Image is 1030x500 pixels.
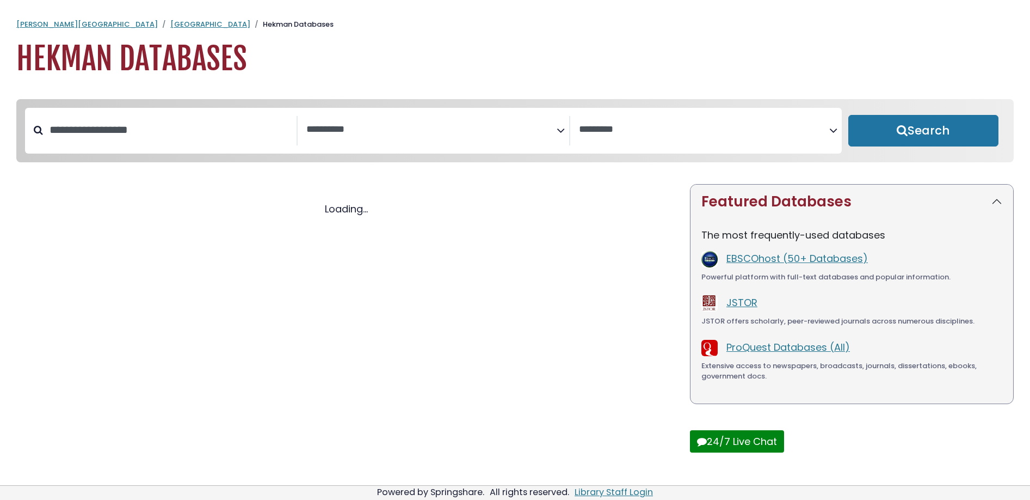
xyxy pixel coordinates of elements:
nav: Search filters [16,99,1014,162]
div: Extensive access to newspapers, broadcasts, journals, dissertations, ebooks, government docs. [701,361,1002,382]
h1: Hekman Databases [16,41,1014,77]
button: Submit for Search Results [848,115,998,147]
input: Search database by title or keyword [43,121,297,139]
li: Hekman Databases [250,19,334,30]
button: Featured Databases [690,185,1013,219]
a: [GEOGRAPHIC_DATA] [170,19,250,29]
div: Powered by Springshare. [375,486,486,498]
div: All rights reserved. [488,486,571,498]
a: Library Staff Login [575,486,653,498]
a: [PERSON_NAME][GEOGRAPHIC_DATA] [16,19,158,29]
div: JSTOR offers scholarly, peer-reviewed journals across numerous disciplines. [701,316,1002,327]
a: EBSCOhost (50+ Databases) [726,252,868,265]
div: Powerful platform with full-text databases and popular information. [701,272,1002,283]
textarea: Search [579,124,829,136]
a: ProQuest Databases (All) [726,340,850,354]
p: The most frequently-used databases [701,228,1002,242]
nav: breadcrumb [16,19,1014,30]
button: 24/7 Live Chat [690,430,784,453]
textarea: Search [306,124,557,136]
div: Loading... [16,202,677,216]
a: JSTOR [726,296,757,309]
